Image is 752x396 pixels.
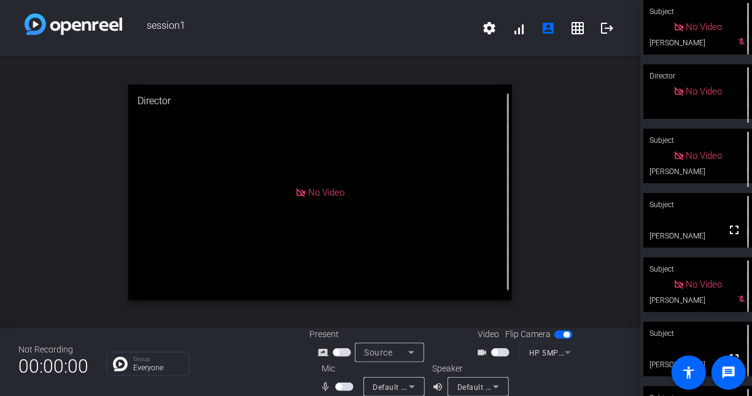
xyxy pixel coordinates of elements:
div: Subject [643,322,752,345]
span: Flip Camera [506,328,551,341]
mat-icon: account_box [541,21,556,36]
p: Group [133,356,183,362]
span: No Video [686,86,723,97]
mat-icon: settings [482,21,497,36]
span: Video [478,328,500,341]
span: No Video [686,150,723,161]
span: Default - Microphone (Realtek(R) Audio) [373,382,516,392]
mat-icon: screen_share_outline [318,345,333,360]
div: Not Recording [18,343,88,356]
div: Mic [309,362,432,375]
mat-icon: accessibility [681,365,696,380]
span: Source [365,348,393,357]
button: signal_cellular_alt [504,13,533,43]
span: 00:00:00 [18,351,88,381]
div: Present [309,328,432,341]
mat-icon: volume_up [432,379,447,394]
mat-icon: mic_none [320,379,335,394]
div: Subject [643,193,752,216]
div: Director [643,64,752,88]
mat-icon: logout [600,21,614,36]
img: white-gradient.svg [25,13,122,35]
span: session1 [122,13,475,43]
mat-icon: fullscreen [727,223,742,237]
div: Speaker [432,362,506,375]
span: No Video [308,187,344,198]
img: Chat Icon [113,357,128,371]
div: Subject [643,257,752,281]
div: Subject [643,129,752,152]
mat-icon: fullscreen [727,351,742,366]
mat-icon: message [721,365,736,380]
span: No Video [686,21,723,32]
div: Director [128,85,513,118]
span: No Video [686,279,723,290]
span: Default - Speakers (Realtek(R) Audio) [457,382,590,392]
mat-icon: grid_on [570,21,585,36]
mat-icon: videocam_outline [476,345,491,360]
p: Everyone [133,364,183,371]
